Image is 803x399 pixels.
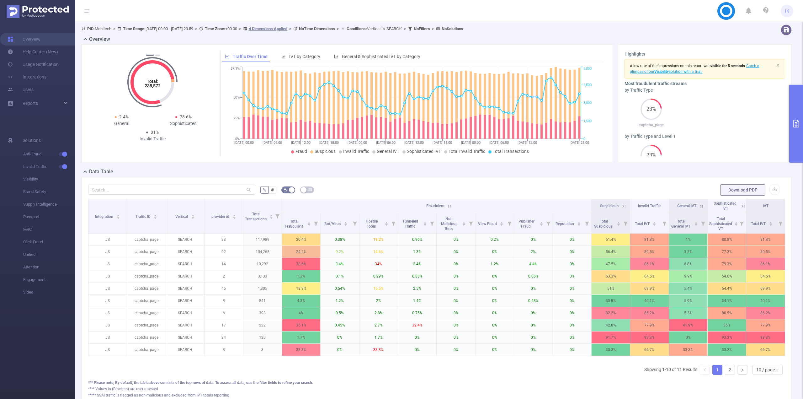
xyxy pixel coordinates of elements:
p: 1.2% [476,258,514,270]
li: 1 [712,365,722,375]
span: Engagement [23,273,75,286]
p: 0.96% [398,234,436,245]
span: Fraud [295,149,307,154]
button: Download PDF [720,184,765,196]
p: 80.5% [746,246,785,258]
span: Invalid Traffic [638,204,661,208]
p: 117,989 [243,234,282,245]
p: 77.3% [708,246,746,258]
p: 3.4% [321,258,359,270]
p: SEARCH [166,295,204,307]
tspan: 238,572 [145,83,161,88]
span: Invalid Traffic [343,149,369,154]
span: Reports [23,101,38,106]
tspan: 1,500 [583,119,592,123]
p: 0% [476,283,514,294]
i: icon: caret-down [270,216,273,218]
i: icon: caret-up [307,221,311,223]
i: Filter menu [544,213,553,233]
p: 86.1% [630,258,668,270]
b: visible for 5 seconds [710,64,745,68]
span: Traffic Over Time [233,54,268,59]
span: Total Fraudulent [285,219,304,229]
i: Filter menu [466,213,475,233]
tspan: Total: [147,79,158,84]
p: 8 [205,295,243,307]
div: Sort [232,214,236,218]
span: Unified [23,248,75,261]
p: captcha_page [127,283,165,294]
tspan: 0 [583,137,585,141]
a: Overview [8,33,40,46]
i: icon: caret-up [385,221,388,223]
p: 14 [205,258,243,270]
p: SEARCH [166,283,204,294]
p: 1.3% [282,270,320,282]
span: Total Transactions [245,212,268,221]
h2: Data Table [89,168,113,175]
b: Visibility [654,69,669,74]
button: 1 [146,55,154,56]
p: 1.3% [398,246,436,258]
span: General & Sophisticated IVT by Category [342,54,420,59]
tspan: [DATE] 23:00 [570,141,589,145]
p: 1,305 [243,283,282,294]
span: Tunneled Traffic [402,219,418,229]
i: icon: caret-down [734,223,738,225]
p: 51% [592,283,630,294]
p: 0% [553,270,591,282]
i: Filter menu [389,213,398,233]
tspan: [DATE] 00:00 [461,141,481,145]
a: 2 [725,365,735,375]
span: Total Invalid Traffic [449,149,485,154]
i: icon: caret-up [769,221,772,223]
b: PID: [87,26,95,31]
i: Filter menu [582,213,591,233]
div: Sort [344,221,348,225]
div: Sort [423,221,427,225]
p: 0.29% [359,270,398,282]
i: icon: caret-up [344,221,347,223]
p: 6.8% [669,258,707,270]
p: 0% [437,258,475,270]
span: Suspicious [600,204,619,208]
span: A low rate of the impressions on this report [630,64,703,68]
i: Filter menu [273,199,282,233]
span: # [271,187,274,192]
span: 23% [641,107,662,112]
span: Hostile Tools [366,219,378,229]
div: Sort [694,221,698,225]
p: 0% [514,234,552,245]
i: icon: caret-up [577,221,581,223]
i: icon: caret-up [653,221,656,223]
div: Sort [577,221,581,225]
tspan: 4,500 [583,83,592,87]
span: 78.6% [180,114,192,119]
tspan: [DATE] 12:00 [291,141,311,145]
p: SEARCH [166,234,204,245]
p: 0.2% [476,234,514,245]
span: Solutions [23,134,41,147]
span: IVT [763,204,768,208]
p: 56.4% [592,246,630,258]
p: 9.2% [321,246,359,258]
p: captcha_page [127,258,165,270]
p: 16.5% [359,283,398,294]
p: JS [88,295,127,307]
i: icon: caret-up [694,221,698,223]
i: icon: caret-up [500,221,503,223]
li: 2 [725,365,735,375]
p: 0.38% [321,234,359,245]
p: 10,292 [243,258,282,270]
i: icon: caret-down [423,223,427,225]
span: Total IVT [751,222,767,226]
p: captcha_page [127,234,165,245]
a: Help Center (New) [8,46,58,58]
p: 63.3% [592,270,630,282]
div: Sort [769,221,773,225]
tspan: 3,000 [583,101,592,105]
p: 5.4% [669,283,707,294]
p: SEARCH [166,246,204,258]
div: Sort [734,221,738,225]
span: General IVT [377,149,399,154]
